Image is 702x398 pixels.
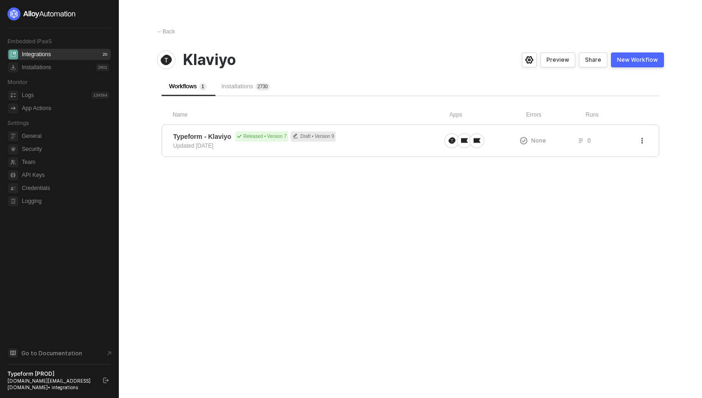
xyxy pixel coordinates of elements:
[157,28,175,36] div: Back
[617,56,658,64] div: New Workflow
[263,84,266,89] span: 3
[8,157,18,167] span: team
[8,170,18,180] span: api-key
[22,183,109,194] span: Credentials
[173,132,231,141] span: Typeform - Klaviyo
[257,84,260,89] span: 2
[474,137,481,144] img: icon
[201,84,204,89] span: 1
[22,104,51,112] div: App Actions
[8,63,18,72] span: installations
[22,130,109,142] span: General
[579,52,607,67] button: Share
[587,137,591,144] span: 0
[7,378,95,391] div: [DOMAIN_NAME][EMAIL_ADDRESS][DOMAIN_NAME] • integrations
[8,131,18,141] span: general
[448,137,455,144] img: icon
[255,83,269,91] sup: 2730
[531,137,546,144] span: None
[91,91,109,99] div: 134364
[104,349,114,358] span: document-arrow
[520,137,527,144] span: icon-exclamation
[7,7,76,20] img: logo
[611,52,664,67] button: New Workflow
[8,50,18,59] span: integrations
[22,91,34,99] div: Logs
[22,64,51,72] div: Installations
[96,64,109,71] div: 2801
[540,52,575,67] button: Preview
[235,131,288,142] div: Released • Version 7
[7,370,95,378] div: Typeform [PROD]
[21,349,82,357] span: Go to Documentation
[525,56,533,64] span: icon-settings
[22,196,109,207] span: Logging
[22,157,109,168] span: Team
[260,84,263,89] span: 7
[265,84,268,89] span: 0
[546,56,569,64] div: Preview
[22,51,51,59] div: Integrations
[7,119,29,126] span: Settings
[173,111,449,119] div: Name
[8,348,18,358] span: documentation
[449,111,526,119] div: Apps
[461,137,468,144] img: icon
[7,7,111,20] a: logo
[291,131,336,142] div: Draft • Version 9
[103,378,109,383] span: logout
[585,56,601,64] div: Share
[8,91,18,100] span: icon-logs
[7,347,111,359] a: Knowledge Base
[221,83,270,90] span: Installations
[8,104,18,113] span: icon-app-actions
[8,183,18,193] span: credentials
[7,38,52,45] span: Embedded iPaaS
[526,111,585,119] div: Errors
[101,51,109,58] div: 20
[157,28,162,35] span: ←
[169,83,207,90] span: Workflows
[22,144,109,155] span: Security
[161,54,172,65] img: integration-icon
[22,170,109,181] span: API Keys
[578,138,584,144] span: icon-list
[8,144,18,154] span: security
[8,196,18,206] span: logging
[585,111,648,119] div: Runs
[173,142,213,150] div: Updated [DATE]
[183,51,236,69] span: Klaviyo
[7,78,28,85] span: Monitor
